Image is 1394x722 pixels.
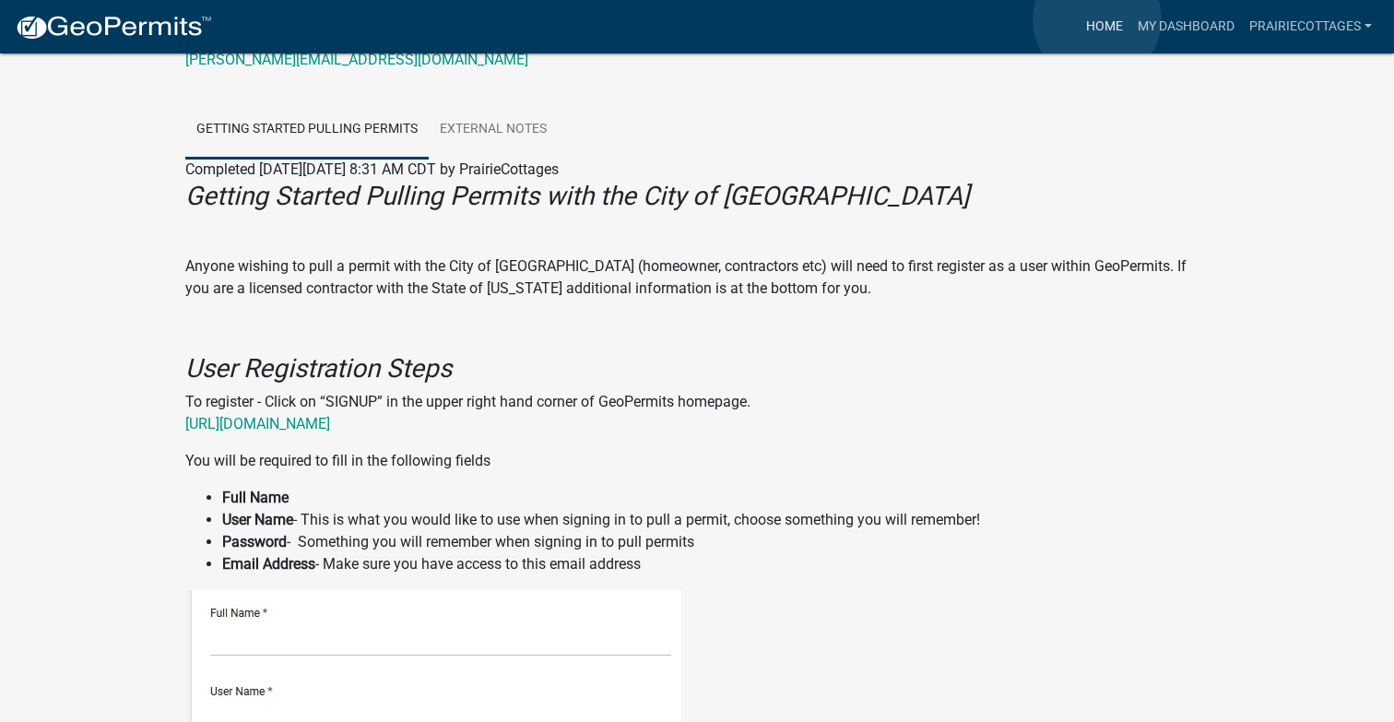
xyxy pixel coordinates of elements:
[185,181,969,211] i: Getting Started Pulling Permits with the City of [GEOGRAPHIC_DATA]
[429,101,558,160] a: External Notes
[1242,9,1379,44] a: PrairieCottages
[185,450,1209,472] p: You will be required to fill in the following fields
[185,391,1209,435] p: To register - Click on “SIGNUP” in the upper right hand corner of GeoPermits homepage.
[185,415,330,432] a: [URL][DOMAIN_NAME]
[222,555,315,573] strong: Email Address
[185,255,1209,300] p: Anyone wishing to pull a permit with the City of [GEOGRAPHIC_DATA] (homeowner, contractors etc) w...
[185,51,528,68] a: [PERSON_NAME][EMAIL_ADDRESS][DOMAIN_NAME]
[185,101,429,160] a: Getting Started Pulling Permits
[222,509,1209,531] li: - This is what you would like to use when signing in to pull a permit, choose something you will ...
[222,553,1209,575] li: - Make sure you have access to this email address
[222,531,1209,553] li: - Something you will remember when signing in to pull permits
[185,160,559,178] span: Completed [DATE][DATE] 8:31 AM CDT by PrairieCottages
[222,533,287,550] strong: Password
[222,489,289,506] strong: Full Name
[1079,9,1130,44] a: Home
[185,353,452,384] i: User Registration Steps
[1130,9,1242,44] a: My Dashboard
[222,511,293,528] strong: User Name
